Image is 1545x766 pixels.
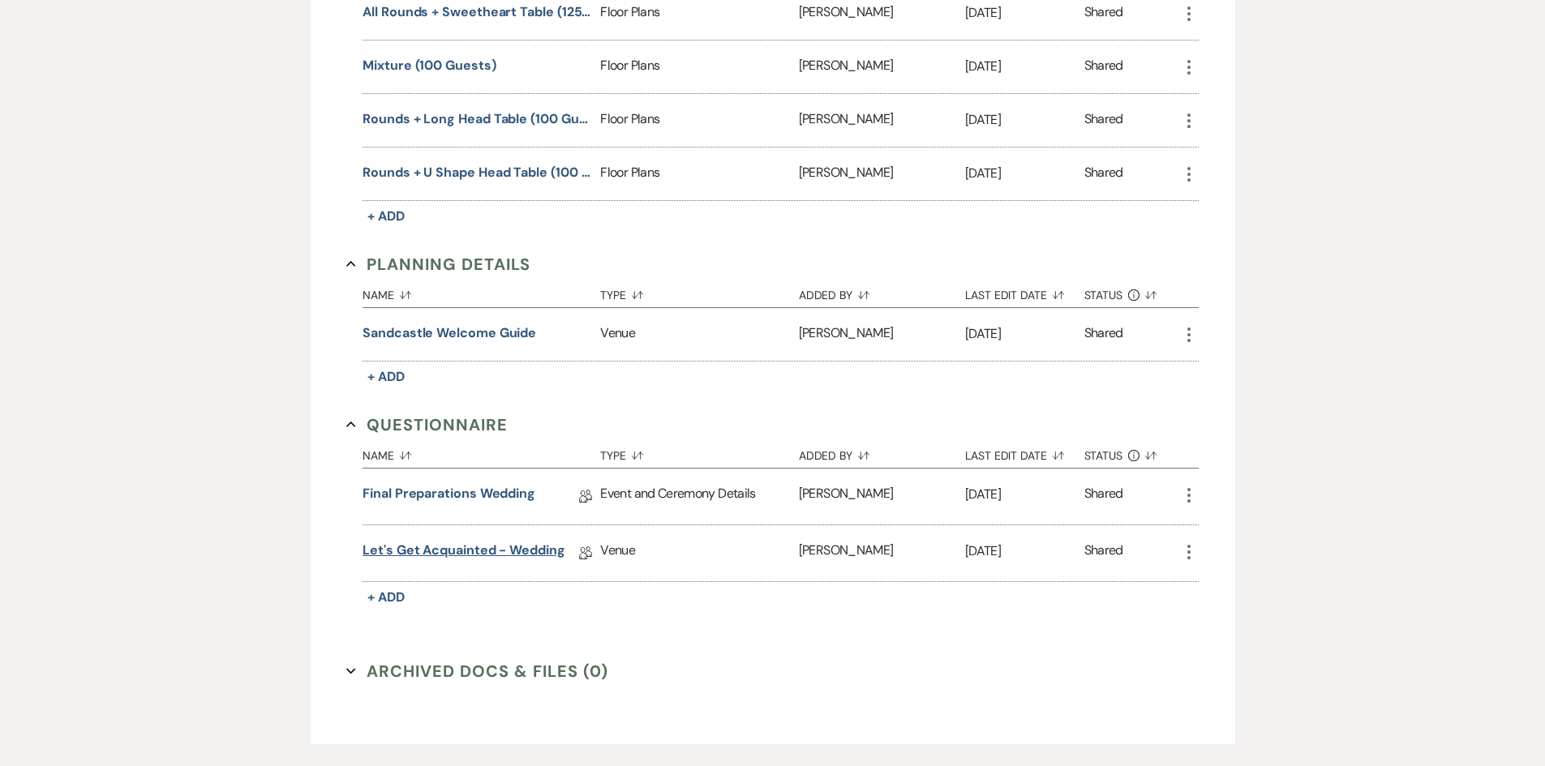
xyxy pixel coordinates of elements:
button: Type [600,437,798,468]
button: Added By [799,276,965,307]
div: Shared [1084,323,1123,345]
p: [DATE] [965,484,1084,505]
div: [PERSON_NAME] [799,308,965,361]
div: Shared [1084,484,1123,509]
div: Shared [1084,56,1123,78]
div: [PERSON_NAME] [799,94,965,147]
div: Venue [600,525,798,581]
button: + Add [363,205,410,228]
button: Questionnaire [346,413,508,437]
div: [PERSON_NAME] [799,41,965,93]
button: Archived Docs & Files (0) [346,659,608,683]
button: Sandcastle Welcome Guide [363,323,536,343]
button: Last Edit Date [965,437,1084,468]
span: + Add [367,208,405,225]
p: [DATE] [965,56,1084,77]
button: + Add [363,366,410,388]
button: Name [363,276,600,307]
button: Rounds + U shape head table (100 guests) [363,163,594,182]
div: Shared [1084,541,1123,566]
button: Status [1084,276,1179,307]
p: [DATE] [965,541,1084,562]
div: Floor Plans [600,41,798,93]
div: Event and Ceremony Details [600,469,798,524]
button: Added By [799,437,965,468]
div: Floor Plans [600,148,798,200]
button: Rounds + long head table (100 guests) [363,109,594,129]
div: Shared [1084,109,1123,131]
div: [PERSON_NAME] [799,148,965,200]
span: Status [1084,450,1123,461]
div: [PERSON_NAME] [799,469,965,524]
p: [DATE] [965,163,1084,184]
span: + Add [367,588,405,606]
button: All rounds + Sweetheart table (125 guests) [363,2,594,22]
p: [DATE] [965,2,1084,24]
p: [DATE] [965,323,1084,344]
span: Status [1084,289,1123,301]
a: Let's Get Acquainted - Wedding [363,541,565,566]
div: Venue [600,308,798,361]
div: Floor Plans [600,94,798,147]
button: Status [1084,437,1179,468]
div: [PERSON_NAME] [799,525,965,581]
div: Shared [1084,2,1123,24]
button: Type [600,276,798,307]
a: Final Preparations Wedding [363,484,535,509]
span: + Add [367,368,405,385]
button: Last Edit Date [965,276,1084,307]
p: [DATE] [965,109,1084,131]
button: Planning Details [346,252,530,276]
button: Mixture (100 guests) [363,56,496,75]
div: Shared [1084,163,1123,185]
button: Name [363,437,600,468]
button: + Add [363,586,410,609]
